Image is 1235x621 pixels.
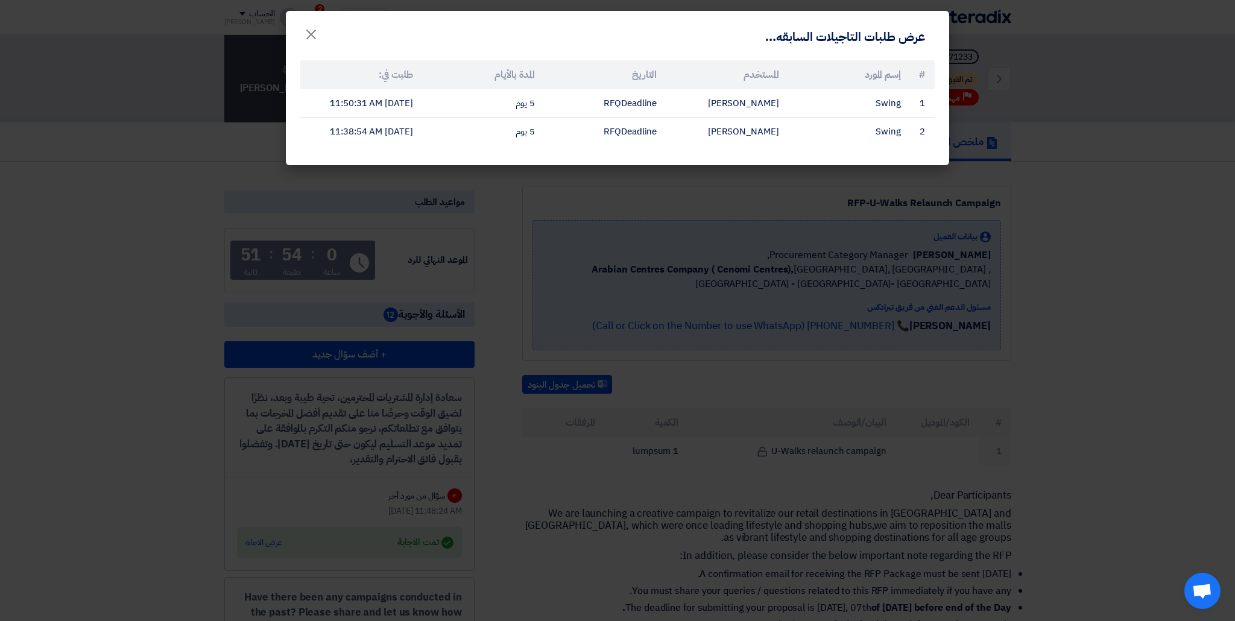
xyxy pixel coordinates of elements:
[545,60,666,89] th: التاريخ
[422,118,544,146] td: 5 يوم
[789,60,911,89] th: إسم المورد
[422,60,544,89] th: المدة بالأيام
[300,60,422,89] th: طلبت في:
[911,118,935,146] td: 2
[666,118,788,146] td: [PERSON_NAME]
[545,89,666,118] td: RFQDeadline
[911,60,935,89] th: #
[1184,573,1221,609] div: Open chat
[300,89,422,118] td: [DATE] 11:50:31 AM
[545,118,666,146] td: RFQDeadline
[911,89,935,118] td: 1
[666,60,788,89] th: المستخدم
[666,89,788,118] td: [PERSON_NAME]
[300,118,422,146] td: [DATE] 11:38:54 AM
[789,89,911,118] td: Swing
[294,19,328,43] button: Close
[304,16,318,52] span: ×
[765,29,925,45] h4: عرض طلبات التاجيلات السابقه...
[422,89,544,118] td: 5 يوم
[789,118,911,146] td: Swing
